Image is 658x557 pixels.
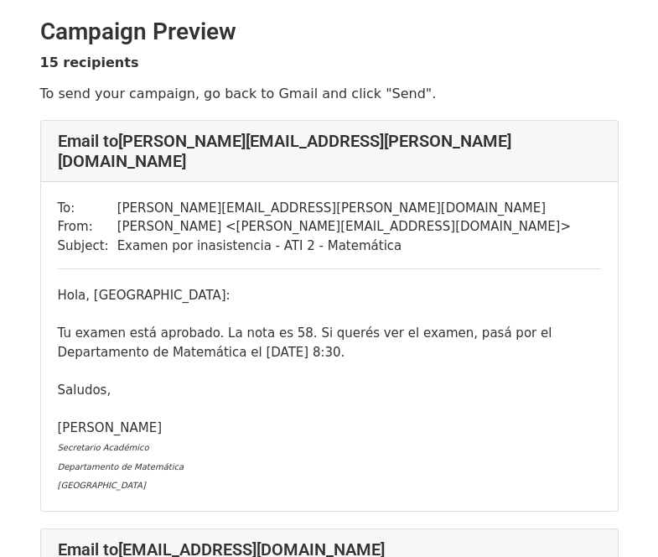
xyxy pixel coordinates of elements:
div: [PERSON_NAME] [58,419,601,438]
td: Subject: [58,237,117,256]
h4: Email to [PERSON_NAME][EMAIL_ADDRESS][PERSON_NAME][DOMAIN_NAME] [58,131,601,171]
td: To: [58,199,117,218]
td: [PERSON_NAME] < [PERSON_NAME][EMAIL_ADDRESS][DOMAIN_NAME] > [117,217,571,237]
div: Hola, [GEOGRAPHIC_DATA]: [58,286,601,305]
font: [GEOGRAPHIC_DATA] [58,481,146,490]
div: Tu examen está aprobado. La nota es 58. Si querés ver el examen, pasá por el Departamento de Mate... [58,324,601,362]
h2: Campaign Preview [40,18,619,46]
font: Departamento de Matemática [58,462,184,471]
div: Saludos, [58,381,601,494]
strong: 15 recipients [40,55,139,70]
td: From: [58,217,117,237]
font: Secretario Académico [58,443,149,452]
td: [PERSON_NAME][EMAIL_ADDRESS][PERSON_NAME][DOMAIN_NAME] [117,199,571,218]
td: Examen por inasistencia - ATI 2 - Matemática [117,237,571,256]
p: To send your campaign, go back to Gmail and click "Send". [40,85,619,102]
